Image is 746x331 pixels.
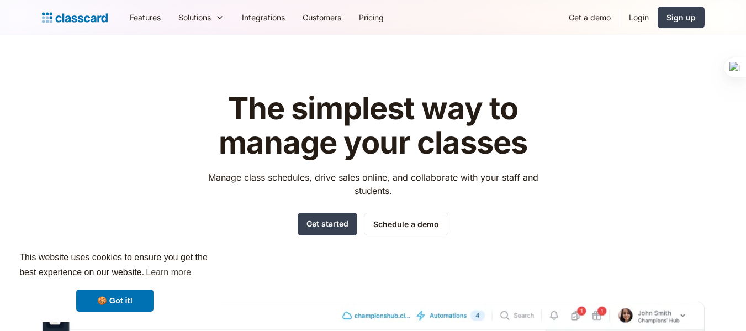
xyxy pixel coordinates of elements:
a: Schedule a demo [364,213,448,235]
a: Login [620,5,658,30]
span: This website uses cookies to ensure you get the best experience on our website. [19,251,210,281]
div: Solutions [178,12,211,23]
a: learn more about cookies [144,264,193,281]
a: Sign up [658,7,705,28]
a: Get a demo [560,5,620,30]
p: Manage class schedules, drive sales online, and collaborate with your staff and students. [198,171,548,197]
a: dismiss cookie message [76,290,154,312]
a: Logo [42,10,108,25]
div: Solutions [170,5,233,30]
a: Pricing [350,5,393,30]
a: Features [121,5,170,30]
a: Integrations [233,5,294,30]
a: Get started [298,213,357,235]
h1: The simplest way to manage your classes [198,92,548,160]
a: Customers [294,5,350,30]
div: cookieconsent [9,240,221,322]
div: Sign up [666,12,696,23]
